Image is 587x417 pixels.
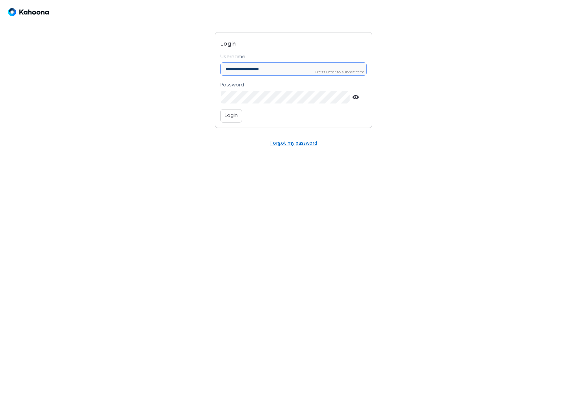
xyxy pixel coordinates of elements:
button: Login [220,109,242,123]
h3: Login [220,38,367,53]
svg: Show password text [352,94,359,100]
button: Show password text [350,91,362,103]
input: Password [221,91,350,103]
input: Username [221,63,366,75]
a: Forgot my password [270,139,317,146]
p: Login [225,112,238,120]
p: Username [220,54,245,60]
p: Password [220,82,244,88]
span: Press Enter to submit form [315,70,364,74]
img: Logo [8,8,49,16]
